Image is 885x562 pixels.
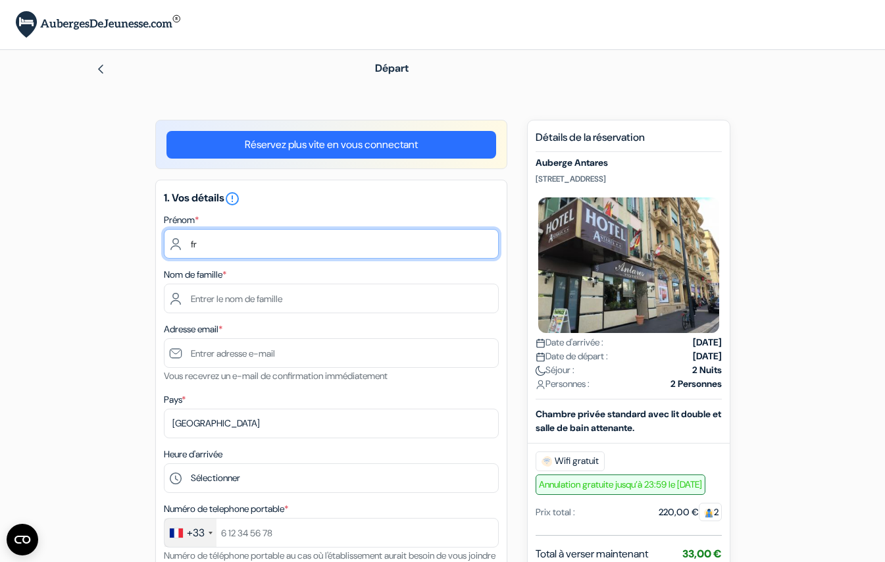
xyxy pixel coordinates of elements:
[536,377,590,391] span: Personnes :
[699,503,722,521] span: 2
[670,377,722,391] strong: 2 Personnes
[536,352,545,362] img: calendar.svg
[164,393,186,407] label: Pays
[536,505,575,519] div: Prix total :
[536,451,605,471] span: Wifi gratuit
[693,349,722,363] strong: [DATE]
[375,61,409,75] span: Départ
[164,322,222,336] label: Adresse email
[536,363,574,377] span: Séjour :
[164,502,288,516] label: Numéro de telephone portable
[536,157,722,168] h5: Auberge Antares
[224,191,240,205] a: error_outline
[536,366,545,376] img: moon.svg
[704,508,714,518] img: guest.svg
[166,131,496,159] a: Réservez plus vite en vous connectant
[164,268,226,282] label: Nom de famille
[536,336,603,349] span: Date d'arrivée :
[536,338,545,348] img: calendar.svg
[536,131,722,152] h5: Détails de la réservation
[164,191,499,207] h5: 1. Vos détails
[164,447,222,461] label: Heure d'arrivée
[164,284,499,313] input: Entrer le nom de famille
[536,474,705,495] span: Annulation gratuite jusqu’à 23:59 le [DATE]
[95,64,106,74] img: left_arrow.svg
[542,456,552,467] img: free_wifi.svg
[682,547,722,561] span: 33,00 €
[536,546,648,562] span: Total à verser maintenant
[164,518,499,548] input: 6 12 34 56 78
[536,408,721,434] b: Chambre privée standard avec lit double et salle de bain attenante.
[16,11,180,38] img: AubergesDeJeunesse.com
[536,174,722,184] p: [STREET_ADDRESS]
[187,525,205,541] div: +33
[693,336,722,349] strong: [DATE]
[164,549,495,561] small: Numéro de téléphone portable au cas où l'établissement aurait besoin de vous joindre
[536,349,608,363] span: Date de départ :
[659,505,722,519] div: 220,00 €
[164,370,388,382] small: Vous recevrez un e-mail de confirmation immédiatement
[7,524,38,555] button: Ouvrir le widget CMP
[692,363,722,377] strong: 2 Nuits
[164,519,216,547] div: France: +33
[164,338,499,368] input: Entrer adresse e-mail
[224,191,240,207] i: error_outline
[536,380,545,390] img: user_icon.svg
[164,229,499,259] input: Entrez votre prénom
[164,213,199,227] label: Prénom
